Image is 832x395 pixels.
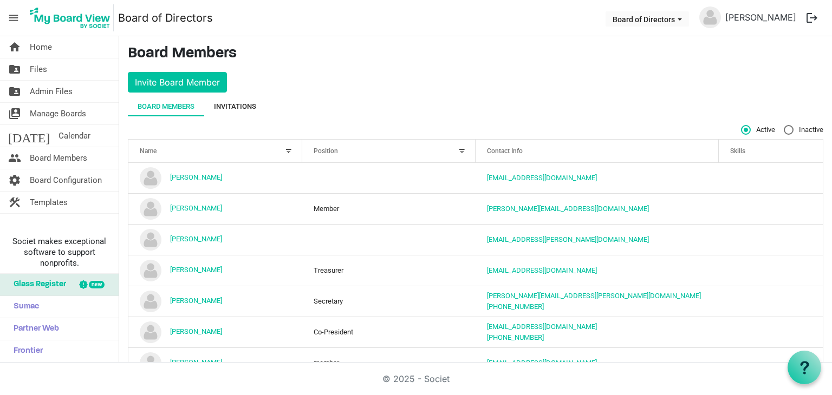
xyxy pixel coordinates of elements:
[30,58,47,80] span: Files
[3,8,24,28] span: menu
[170,173,222,181] a: [PERSON_NAME]
[128,97,823,116] div: tab-header
[118,7,213,29] a: Board of Directors
[487,147,523,155] span: Contact Info
[606,11,689,27] button: Board of Directors dropdownbutton
[476,286,719,317] td: cathy.ferguson@att.net(816) 807-6502 is template cell column header Contact Info
[8,103,21,124] span: switch_account
[487,292,701,300] a: [PERSON_NAME][EMAIL_ADDRESS][PERSON_NAME][DOMAIN_NAME]
[27,4,118,31] a: My Board View Logo
[719,347,823,378] td: is template cell column header Skills
[170,266,222,274] a: [PERSON_NAME]
[128,317,302,347] td: Cindy Bastian is template cell column header Name
[302,347,476,378] td: member column header Position
[302,317,476,347] td: Co-President column header Position
[8,296,39,318] span: Sumac
[140,198,161,220] img: no-profile-picture.svg
[140,291,161,312] img: no-profile-picture.svg
[128,163,302,193] td: Alison Long is template cell column header Name
[128,224,302,255] td: Amber Tumminia is template cell column header Name
[58,125,90,147] span: Calendar
[302,193,476,224] td: Member column header Position
[476,347,719,378] td: dawnafoy@gmail.com is template cell column header Contact Info
[170,297,222,305] a: [PERSON_NAME]
[487,302,544,311] a: [PHONE_NUMBER]
[30,169,102,191] span: Board Configuration
[8,340,43,362] span: Frontier
[170,235,222,243] a: [PERSON_NAME]
[140,260,161,281] img: no-profile-picture.svg
[140,147,157,155] span: Name
[8,36,21,58] span: home
[8,192,21,213] span: construction
[719,286,823,317] td: is template cell column header Skills
[128,286,302,317] td: Cathy Ferguson is template cell column header Name
[719,255,823,286] td: is template cell column header Skills
[302,286,476,317] td: Secretary column header Position
[314,147,338,155] span: Position
[741,125,775,135] span: Active
[128,45,823,63] h3: Board Members
[8,274,66,295] span: Glass Register
[30,147,87,169] span: Board Members
[140,167,161,189] img: no-profile-picture.svg
[719,163,823,193] td: is template cell column header Skills
[8,147,21,169] span: people
[719,317,823,347] td: is template cell column header Skills
[487,333,544,341] a: [PHONE_NUMBER]
[30,81,73,102] span: Admin Files
[140,321,161,343] img: no-profile-picture.svg
[30,103,86,124] span: Manage Boards
[30,192,68,213] span: Templates
[8,169,21,191] span: settings
[801,6,823,29] button: logout
[730,147,745,155] span: Skills
[8,318,59,340] span: Partner Web
[476,193,719,224] td: benson-davis@danacole.com is template cell column header Contact Info
[302,163,476,193] td: column header Position
[140,352,161,374] img: no-profile-picture.svg
[8,125,50,147] span: [DATE]
[487,359,597,367] a: [EMAIL_ADDRESS][DOMAIN_NAME]
[214,101,256,112] div: Invitations
[487,205,649,213] a: [PERSON_NAME][EMAIL_ADDRESS][DOMAIN_NAME]
[476,255,719,286] td: annmcook63@gmail.com is template cell column header Contact Info
[302,224,476,255] td: column header Position
[476,224,719,255] td: amber.tumminia@grandviewc4.net is template cell column header Contact Info
[476,317,719,347] td: cindybastian2@gmail.com816-853-2088 is template cell column header Contact Info
[8,58,21,80] span: folder_shared
[487,174,597,182] a: [EMAIL_ADDRESS][DOMAIN_NAME]
[170,204,222,212] a: [PERSON_NAME]
[719,224,823,255] td: is template cell column header Skills
[140,229,161,251] img: no-profile-picture.svg
[721,6,801,28] a: [PERSON_NAME]
[719,193,823,224] td: is template cell column header Skills
[476,163,719,193] td: alisonlong777@gmail.com is template cell column header Contact Info
[487,322,597,331] a: [EMAIL_ADDRESS][DOMAIN_NAME]
[128,72,227,93] button: Invite Board Member
[128,255,302,286] td: Ann Cook is template cell column header Name
[382,373,450,384] a: © 2025 - Societ
[128,347,302,378] td: Dawn Foy is template cell column header Name
[30,36,52,58] span: Home
[784,125,823,135] span: Inactive
[487,266,597,274] a: [EMAIL_ADDRESS][DOMAIN_NAME]
[170,358,222,366] a: [PERSON_NAME]
[89,281,105,288] div: new
[138,101,194,112] div: Board Members
[128,193,302,224] td: Amanda Benson-Davis is template cell column header Name
[170,327,222,335] a: [PERSON_NAME]
[5,236,114,268] span: Societ makes exceptional software to support nonprofits.
[699,6,721,28] img: no-profile-picture.svg
[487,235,649,243] a: [EMAIL_ADDRESS][PERSON_NAME][DOMAIN_NAME]
[302,255,476,286] td: Treasurer column header Position
[27,4,114,31] img: My Board View Logo
[8,81,21,102] span: folder_shared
